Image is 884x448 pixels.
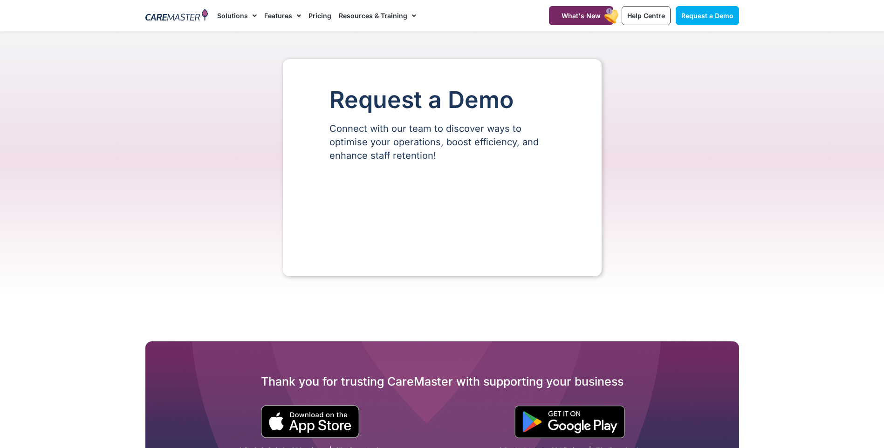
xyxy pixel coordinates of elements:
span: What's New [562,12,601,20]
img: CareMaster Logo [145,9,208,23]
a: Request a Demo [676,6,739,25]
img: small black download on the apple app store button. [260,405,360,438]
span: Help Centre [627,12,665,20]
p: Connect with our team to discover ways to optimise your operations, boost efficiency, and enhance... [329,122,555,163]
iframe: Form 0 [329,178,555,248]
h1: Request a Demo [329,87,555,113]
span: Request a Demo [681,12,733,20]
img: "Get is on" Black Google play button. [514,406,625,438]
a: Help Centre [622,6,671,25]
h2: Thank you for trusting CareMaster with supporting your business [145,374,739,389]
a: What's New [549,6,613,25]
